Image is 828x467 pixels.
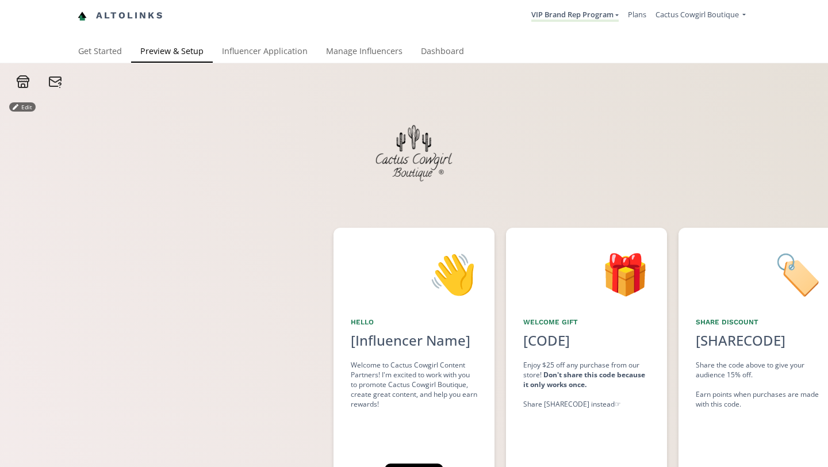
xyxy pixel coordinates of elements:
[131,41,213,64] a: Preview & Setup
[351,360,477,409] div: Welcome to Cactus Cowgirl Content Partners! I'm excited to work with you to promote Cactus Cowgir...
[628,9,646,20] a: Plans
[655,9,746,22] a: Cactus Cowgirl Boutique
[696,331,785,350] div: [SHARECODE]
[523,317,650,327] div: Welcome Gift
[356,98,471,213] img: mqt5fgKHqMGn
[69,41,131,64] a: Get Started
[696,360,822,409] div: Share the code above to give your audience 15% off. Earn points when purchases are made with this...
[523,360,650,409] div: Enjoy $25 off any purchase from our store! Share [SHARECODE] instead ☞
[78,6,164,25] a: Altolinks
[351,317,477,327] div: Hello
[696,245,822,304] div: 🏷️
[351,331,477,350] div: [Influencer Name]
[655,9,739,20] span: Cactus Cowgirl Boutique
[516,331,577,350] div: [CODE]
[696,317,822,327] div: Share Discount
[317,41,412,64] a: Manage Influencers
[523,245,650,304] div: 🎁
[412,41,473,64] a: Dashboard
[78,12,87,21] img: favicon-32x32.png
[523,370,645,389] strong: Don't share this code because it only works once.
[213,41,317,64] a: Influencer Application
[351,245,477,304] div: 👋
[9,102,36,112] button: Edit
[531,9,619,22] a: VIP Brand Rep Program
